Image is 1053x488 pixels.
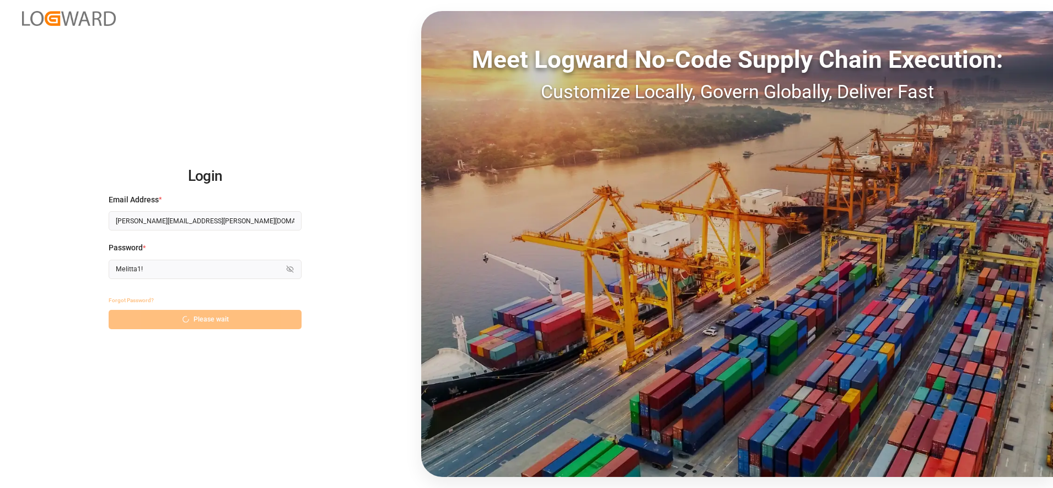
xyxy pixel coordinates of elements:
div: Meet Logward No-Code Supply Chain Execution: [421,41,1053,78]
span: Password [109,242,143,254]
div: Customize Locally, Govern Globally, Deliver Fast [421,78,1053,106]
h2: Login [109,159,302,194]
span: Email Address [109,194,159,206]
input: Enter your email [109,211,302,230]
input: Enter your password [109,260,302,279]
img: Logward_new_orange.png [22,11,116,26]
